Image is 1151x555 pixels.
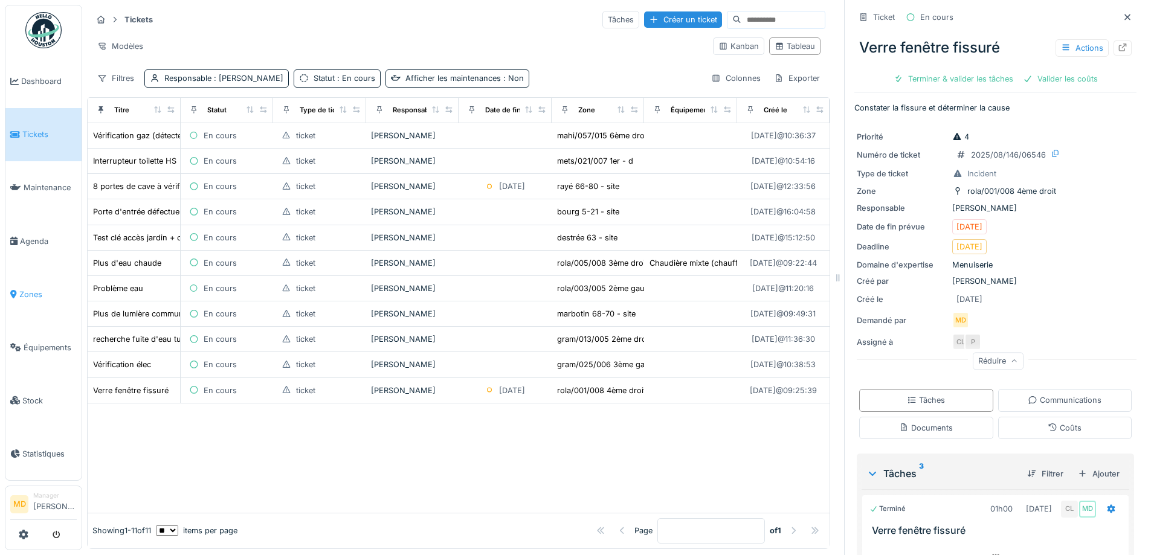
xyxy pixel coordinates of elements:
div: En cours [204,130,237,141]
div: Interrupteur toilette HS [93,155,176,167]
div: Verre fenêtre fissuré [854,32,1136,63]
div: Test clé accès jardin + copie clé 63 [93,232,222,243]
a: MD Manager[PERSON_NAME] [10,491,77,520]
div: ticket [296,232,315,243]
div: ticket [296,333,315,345]
div: 2025/08/146/06546 [971,149,1046,161]
div: [PERSON_NAME] [857,202,1134,214]
div: Plus de lumière communs marb 70 [93,308,221,319]
div: Statut [207,105,227,115]
div: Incident [967,168,996,179]
div: items per page [156,525,237,536]
span: Agenda [20,236,77,247]
span: Maintenance [24,182,77,193]
div: En cours [204,232,237,243]
div: Filtrer [1022,466,1068,482]
div: [DATE] @ 09:22:44 [750,257,817,269]
div: Créer un ticket [644,11,722,28]
div: Vérification gaz (détecteur qui sonne tout le temps) dans l’appartement 15 à [GEOGRAPHIC_DATA] [93,130,454,141]
div: Domaine d'expertise [857,259,947,271]
div: Tableau [775,40,815,52]
span: : [PERSON_NAME] [211,74,283,83]
div: Manager [33,491,77,500]
div: CL [1061,501,1078,518]
div: Responsable [393,105,435,115]
div: Valider les coûts [1018,71,1103,87]
div: Équipement [671,105,711,115]
div: [PERSON_NAME] [371,333,454,345]
div: Assigné à [857,336,947,348]
div: Créé le [764,105,787,115]
div: [PERSON_NAME] [371,206,454,217]
div: P [964,333,981,350]
div: Type de ticket [300,105,347,115]
span: : En cours [335,74,375,83]
div: [DATE] [956,221,982,233]
span: Tickets [22,129,77,140]
div: Ticket [873,11,895,23]
h3: Verre fenêtre fissuré [872,525,1124,536]
div: Communications [1028,394,1101,406]
a: Agenda [5,214,82,268]
div: Date de fin prévue [857,221,947,233]
div: MD [1079,501,1096,518]
div: 01h00 [990,503,1013,515]
div: En cours [204,333,237,345]
div: Kanban [718,40,759,52]
div: [DATE] [1026,503,1052,515]
div: Tâches [602,11,639,28]
div: Filtres [92,69,140,87]
div: Responsable [857,202,947,214]
li: [PERSON_NAME] [33,491,77,517]
div: Porte d'entrée défectueuse bourg 5 [93,206,225,217]
div: destrée 63 - site [557,232,617,243]
div: [PERSON_NAME] [857,275,1134,287]
div: [DATE] @ 09:25:39 [750,385,817,396]
span: Stock [22,395,77,406]
div: En cours [204,359,237,370]
div: [DATE] [956,241,982,252]
div: [DATE] @ 11:36:30 [752,333,815,345]
div: ticket [296,257,315,269]
div: CL [952,333,969,350]
div: rola/001/008 4ème droit [557,385,646,396]
div: Créé par [857,275,947,287]
span: Zones [19,289,77,300]
div: Date de fin prévue [485,105,546,115]
div: Page [634,525,653,536]
div: [DATE] @ 09:49:31 [750,308,816,319]
div: Ajouter [1073,466,1124,482]
div: Problème eau [93,283,143,294]
span: : Non [501,74,524,83]
div: En cours [204,181,237,192]
div: Tâches [907,394,945,406]
div: rola/001/008 4ème droit [967,185,1056,197]
div: [DATE] @ 11:20:16 [752,283,814,294]
div: gram/025/006 3ème gauche [557,359,663,370]
div: [PERSON_NAME] [371,257,454,269]
div: ticket [296,206,315,217]
div: marbotin 68-70 - site [557,308,636,319]
li: MD [10,495,28,513]
strong: Tickets [120,14,158,25]
div: [PERSON_NAME] [371,155,454,167]
strong: of 1 [770,525,781,536]
div: En cours [204,308,237,319]
a: Tickets [5,108,82,161]
div: [PERSON_NAME] [371,283,454,294]
div: [DATE] [499,181,525,192]
div: Tâches [866,466,1017,481]
div: Zone [578,105,595,115]
div: Terminer & valider les tâches [889,71,1018,87]
div: rola/005/008 3ème droit [557,257,648,269]
div: [DATE] [499,385,525,396]
div: ticket [296,359,315,370]
div: Menuiserie [857,259,1134,271]
div: gram/013/005 2ème droit [557,333,651,345]
p: Constater la fissure et déterminer la cause [854,102,1136,114]
div: En cours [920,11,953,23]
div: ticket [296,155,315,167]
a: Stock [5,374,82,427]
div: Colonnes [706,69,766,87]
div: [DATE] @ 15:12:50 [752,232,815,243]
